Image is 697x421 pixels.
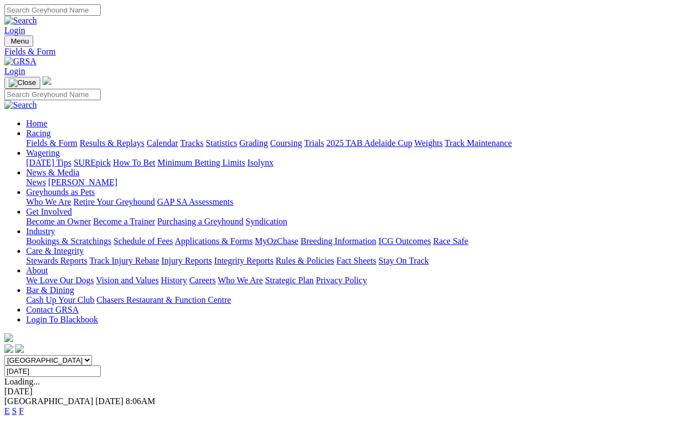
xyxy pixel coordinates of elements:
[433,236,468,246] a: Race Safe
[316,276,367,285] a: Privacy Policy
[74,158,111,167] a: SUREpick
[15,344,24,353] img: twitter.svg
[180,138,204,148] a: Tracks
[42,76,51,85] img: logo-grsa-white.png
[4,333,13,342] img: logo-grsa-white.png
[95,396,124,406] span: [DATE]
[113,158,156,167] a: How To Bet
[157,158,245,167] a: Minimum Betting Limits
[214,256,273,265] a: Integrity Reports
[12,406,17,416] a: S
[4,77,40,89] button: Toggle navigation
[4,47,693,57] a: Fields & Form
[157,197,234,206] a: GAP SA Assessments
[4,100,37,110] img: Search
[276,256,334,265] a: Rules & Policies
[270,138,302,148] a: Coursing
[4,396,93,406] span: [GEOGRAPHIC_DATA]
[48,178,117,187] a: [PERSON_NAME]
[255,236,298,246] a: MyOzChase
[26,256,87,265] a: Stewards Reports
[26,295,693,305] div: Bar & Dining
[26,197,71,206] a: Who We Are
[9,78,36,87] img: Close
[189,276,216,285] a: Careers
[240,138,268,148] a: Grading
[26,158,693,168] div: Wagering
[26,217,91,226] a: Become an Owner
[218,276,263,285] a: Who We Are
[26,187,95,197] a: Greyhounds as Pets
[26,138,693,148] div: Racing
[26,217,693,227] div: Get Involved
[337,256,376,265] a: Fact Sheets
[26,236,111,246] a: Bookings & Scratchings
[126,396,155,406] span: 8:06AM
[113,236,173,246] a: Schedule of Fees
[26,295,94,304] a: Cash Up Your Club
[161,276,187,285] a: History
[19,406,24,416] a: F
[4,35,33,47] button: Toggle navigation
[246,217,287,226] a: Syndication
[4,66,25,76] a: Login
[26,315,98,324] a: Login To Blackbook
[4,16,37,26] img: Search
[4,26,25,35] a: Login
[304,138,324,148] a: Trials
[378,236,431,246] a: ICG Outcomes
[247,158,273,167] a: Isolynx
[378,256,429,265] a: Stay On Track
[26,285,74,295] a: Bar & Dining
[26,276,693,285] div: About
[26,276,94,285] a: We Love Our Dogs
[146,138,178,148] a: Calendar
[4,377,40,386] span: Loading...
[26,256,693,266] div: Care & Integrity
[206,138,237,148] a: Statistics
[26,129,51,138] a: Racing
[326,138,412,148] a: 2025 TAB Adelaide Cup
[74,197,155,206] a: Retire Your Greyhound
[175,236,253,246] a: Applications & Forms
[26,227,55,236] a: Industry
[26,197,693,207] div: Greyhounds as Pets
[414,138,443,148] a: Weights
[26,158,71,167] a: [DATE] Tips
[4,406,10,416] a: E
[301,236,376,246] a: Breeding Information
[161,256,212,265] a: Injury Reports
[26,207,72,216] a: Get Involved
[26,138,77,148] a: Fields & Form
[26,266,48,275] a: About
[157,217,243,226] a: Purchasing a Greyhound
[26,236,693,246] div: Industry
[26,246,84,255] a: Care & Integrity
[96,276,158,285] a: Vision and Values
[26,178,46,187] a: News
[4,57,36,66] img: GRSA
[11,37,29,45] span: Menu
[93,217,155,226] a: Become a Trainer
[4,365,101,377] input: Select date
[26,148,60,157] a: Wagering
[26,178,693,187] div: News & Media
[26,168,80,177] a: News & Media
[96,295,231,304] a: Chasers Restaurant & Function Centre
[26,305,78,314] a: Contact GRSA
[4,89,101,100] input: Search
[26,119,47,128] a: Home
[445,138,512,148] a: Track Maintenance
[80,138,144,148] a: Results & Replays
[4,4,101,16] input: Search
[4,387,693,396] div: [DATE]
[265,276,314,285] a: Strategic Plan
[4,344,13,353] img: facebook.svg
[89,256,159,265] a: Track Injury Rebate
